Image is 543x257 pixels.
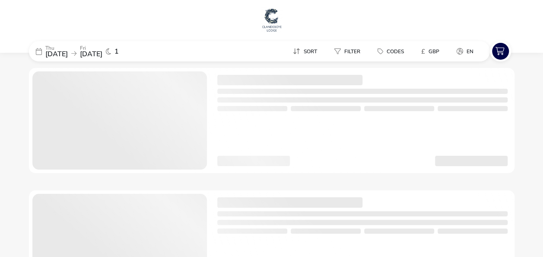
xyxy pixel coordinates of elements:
button: Codes [371,45,411,58]
p: Thu [45,45,68,51]
span: Codes [387,48,404,55]
naf-pibe-menu-bar-item: en [450,45,484,58]
div: Thu[DATE]Fri[DATE]1 [29,41,159,61]
p: Fri [80,45,102,51]
img: Main Website [261,7,283,33]
naf-pibe-menu-bar-item: Sort [286,45,327,58]
naf-pibe-menu-bar-item: Filter [327,45,371,58]
button: £GBP [414,45,446,58]
span: Sort [304,48,317,55]
naf-pibe-menu-bar-item: £GBP [414,45,450,58]
button: en [450,45,480,58]
span: en [467,48,473,55]
span: 1 [114,48,119,55]
i: £ [421,47,425,56]
button: Sort [286,45,324,58]
span: Filter [344,48,360,55]
span: [DATE] [45,49,68,59]
naf-pibe-menu-bar-item: Codes [371,45,414,58]
span: [DATE] [80,49,102,59]
span: GBP [429,48,439,55]
button: Filter [327,45,367,58]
